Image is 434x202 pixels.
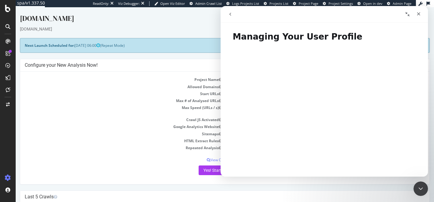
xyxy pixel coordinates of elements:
div: [DOMAIN_NAME] [4,19,414,25]
td: Repeated Analysis [9,137,209,144]
a: Logs Projects List [226,1,259,6]
td: Google Analytics Website [9,116,209,123]
td: Yes [209,109,409,116]
td: Allowed Domains [9,76,209,83]
span: Project Page [299,1,318,6]
td: [URL][DOMAIN_NAME] [209,83,409,90]
div: (Repeat Mode) [4,31,414,46]
iframe: Intercom live chat [414,181,428,196]
td: Yes [209,123,409,130]
td: Start URLs [9,83,209,90]
td: Project Name [9,69,209,76]
td: (http|https)://*.[DOMAIN_NAME] [209,76,409,83]
td: Max Speed (URLs / s) [9,97,209,109]
td: Deactivated [209,116,409,123]
button: Yes! Start Now [183,158,220,168]
strong: Next Launch Scheduled for: [9,36,59,41]
td: 3 URLs / s Estimated crawl duration: [209,97,409,109]
span: Project Settings [329,1,353,6]
h4: Last 5 Crawls [9,187,409,193]
div: [DOMAIN_NAME] [4,6,414,19]
h4: Configure your New Analysis Now! [9,55,409,61]
span: Open Viz Editor [160,1,185,6]
a: Open Viz Editor [154,1,185,6]
iframe: Intercom live chat [221,6,428,177]
div: Viz Debugger: [118,1,140,6]
td: Crawl JS Activated [9,109,209,116]
p: View Crawl Settings [9,150,409,155]
td: Yes [209,137,409,144]
div: ReadOnly: [93,1,109,6]
td: Nombre de produits - PLP [209,130,409,137]
span: Open in dev [363,1,382,6]
span: Admin Crawl List [195,1,222,6]
a: Project Settings [323,1,353,6]
span: Admin Page [393,1,411,6]
a: Project Page [293,1,318,6]
a: Settings [222,160,236,165]
td: Sitemaps [9,123,209,130]
span: 9 hours 15 minutes [255,103,287,108]
a: Admin Page [387,1,411,6]
td: Max # of Analysed URLs [9,90,209,97]
td: [DOMAIN_NAME] [209,69,409,76]
a: Open in dev [357,1,382,6]
a: Projects List [264,1,288,6]
span: [DATE] 06:00 [59,36,84,41]
span: Logs Projects List [232,1,259,6]
td: HTML Extract Rules [9,130,209,137]
span: Projects List [269,1,288,6]
a: Admin Crawl List [190,1,222,6]
td: 100,000 [209,90,409,97]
